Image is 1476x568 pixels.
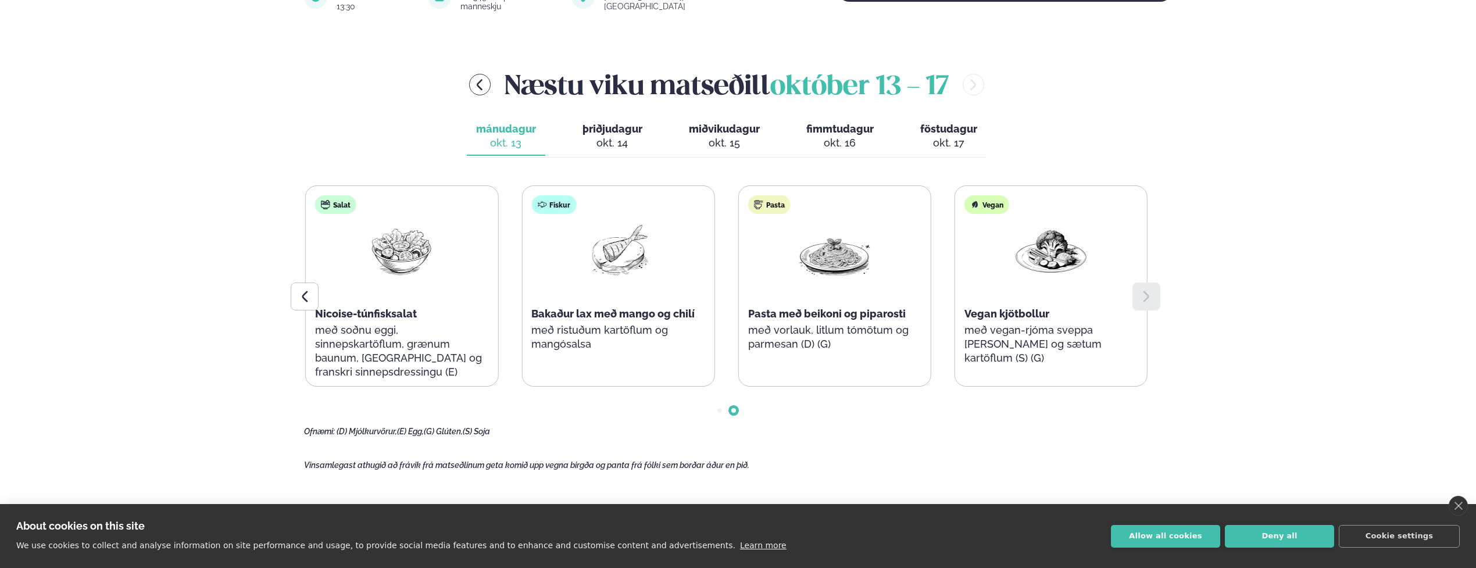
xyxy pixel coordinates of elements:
span: þriðjudagur [582,123,642,135]
span: fimmtudagur [806,123,874,135]
span: Vinsamlegast athugið að frávik frá matseðlinum geta komið upp vegna birgða og panta frá fólki sem... [304,460,749,470]
img: pasta.svg [754,200,763,209]
div: okt. 15 [689,136,760,150]
p: We use cookies to collect and analyse information on site performance and usage, to provide socia... [16,541,735,550]
button: menu-btn-left [469,74,491,95]
button: þriðjudagur okt. 14 [573,117,652,156]
img: Salad.png [364,223,439,277]
span: (S) Soja [463,427,490,436]
span: Pasta með beikoni og piparosti [748,308,906,320]
span: mánudagur [476,123,536,135]
div: okt. 16 [806,136,874,150]
p: með vegan-rjóma sveppa [PERSON_NAME] og sætum kartöflum (S) (G) [964,323,1138,365]
p: með vorlauk, litlum tómötum og parmesan (D) (G) [748,323,921,351]
div: Pasta [748,195,791,214]
span: (E) Egg, [397,427,424,436]
button: Deny all [1225,525,1334,548]
span: föstudagur [920,123,977,135]
span: Vegan kjötbollur [964,308,1049,320]
span: Go to slide 2 [731,408,736,413]
span: miðvikudagur [689,123,760,135]
span: Bakaður lax með mango og chilí [531,308,695,320]
div: okt. 17 [920,136,977,150]
div: Fiskur [531,195,576,214]
button: Allow all cookies [1111,525,1220,548]
span: (G) Glúten, [424,427,463,436]
button: fimmtudagur okt. 16 [797,117,883,156]
div: Salat [315,195,356,214]
img: Vegan.svg [970,200,980,209]
a: close [1449,496,1468,516]
img: Fish.png [581,223,655,277]
div: Vegan [964,195,1009,214]
img: salad.svg [321,200,330,209]
span: (D) Mjólkurvörur, [337,427,397,436]
button: föstudagur okt. 17 [911,117,987,156]
p: með soðnu eggi, sinnepskartöflum, grænum baunum, [GEOGRAPHIC_DATA] og franskri sinnepsdressingu (E) [315,323,488,379]
img: Vegan.png [1014,223,1088,277]
span: Go to slide 1 [717,408,722,413]
div: okt. 14 [582,136,642,150]
button: miðvikudagur okt. 15 [680,117,769,156]
img: Spagetti.png [798,223,872,277]
a: Learn more [740,541,787,550]
img: fish.svg [537,200,546,209]
strong: About cookies on this site [16,520,145,532]
span: Nicoise-túnfisksalat [315,308,417,320]
div: okt. 13 [476,136,536,150]
button: mánudagur okt. 13 [467,117,545,156]
p: með ristuðum kartöflum og mangósalsa [531,323,705,351]
button: menu-btn-right [963,74,984,95]
span: október 13 - 17 [770,74,949,100]
h2: Næstu viku matseðill [505,66,949,103]
span: Ofnæmi: [304,427,335,436]
button: Cookie settings [1339,525,1460,548]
